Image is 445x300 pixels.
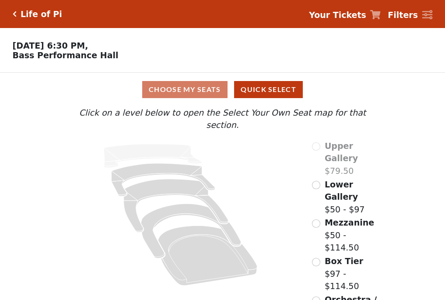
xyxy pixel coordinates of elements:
[388,9,432,21] a: Filters
[325,255,383,293] label: $97 - $114.50
[158,226,258,286] path: Orchestra / Parterre Circle - Seats Available: 15
[309,9,381,21] a: Your Tickets
[325,216,383,254] label: $50 - $114.50
[325,256,363,266] span: Box Tier
[62,106,383,131] p: Click on a level below to open the Select Your Own Seat map for that section.
[13,11,17,17] a: Click here to go back to filters
[234,81,303,98] button: Quick Select
[309,10,366,20] strong: Your Tickets
[325,178,383,216] label: $50 - $97
[104,144,202,168] path: Upper Gallery - Seats Available: 0
[325,218,374,227] span: Mezzanine
[388,10,418,20] strong: Filters
[325,140,383,177] label: $79.50
[21,9,62,19] h5: Life of Pi
[112,163,215,196] path: Lower Gallery - Seats Available: 110
[325,141,358,163] span: Upper Gallery
[325,180,358,202] span: Lower Gallery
